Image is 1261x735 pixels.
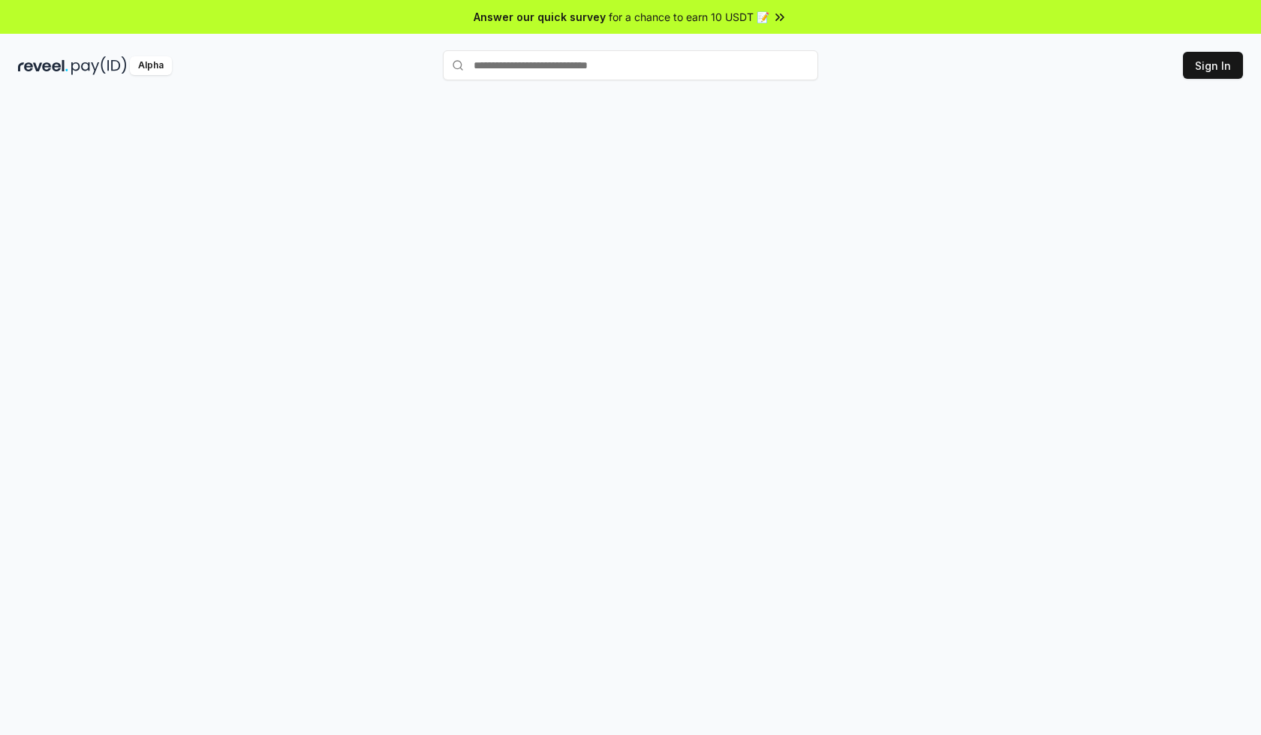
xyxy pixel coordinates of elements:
[18,56,68,75] img: reveel_dark
[474,9,606,25] span: Answer our quick survey
[609,9,769,25] span: for a chance to earn 10 USDT 📝
[71,56,127,75] img: pay_id
[1183,52,1243,79] button: Sign In
[130,56,172,75] div: Alpha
